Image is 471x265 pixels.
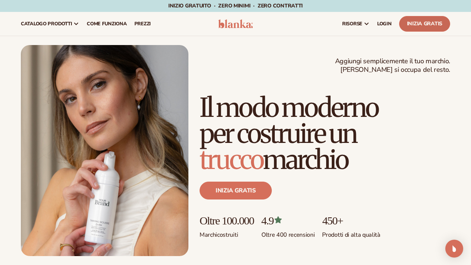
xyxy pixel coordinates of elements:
a: Come funziona [83,12,130,36]
img: logo [218,19,253,28]
font: Oltre 400 recensioni [261,231,315,239]
a: catalogo prodotti [17,12,83,36]
font: ZERO minimi [218,2,250,9]
font: risorse [342,20,362,27]
font: Marchi [200,231,217,239]
div: Apri Intercom Messenger [445,240,463,258]
font: marchio [263,143,348,176]
font: 450+ [322,214,343,227]
font: 4.9 [261,214,274,227]
font: Il modo moderno [200,91,378,124]
font: [PERSON_NAME] si occupa del resto. [340,65,450,74]
img: Donna che tiene in mano una mousse abbronzante. [21,45,188,256]
font: costruiti [217,231,238,239]
font: · [253,2,255,9]
a: Inizia gratis [200,182,272,199]
font: Inizia gratis [216,186,256,195]
font: LOGIN [377,20,392,27]
a: prezzi [131,12,155,36]
font: per costruire un [200,117,356,150]
font: Inizia gratis [407,20,442,27]
font: Inizio gratuito [168,2,211,9]
font: trucco [200,143,263,176]
a: LOGIN [373,12,395,36]
font: ZERO contratti [258,2,303,9]
font: · [214,2,216,9]
a: Inizia gratis [399,16,450,32]
font: Oltre 100.000 [200,214,254,227]
font: Prodotti di alta qualità [322,231,380,239]
font: catalogo prodotti [21,20,72,27]
font: prezzi [134,20,151,27]
font: Aggiungi semplicemente il tuo marchio. [335,57,450,66]
a: risorse [338,12,373,36]
font: Come funziona [87,20,127,27]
